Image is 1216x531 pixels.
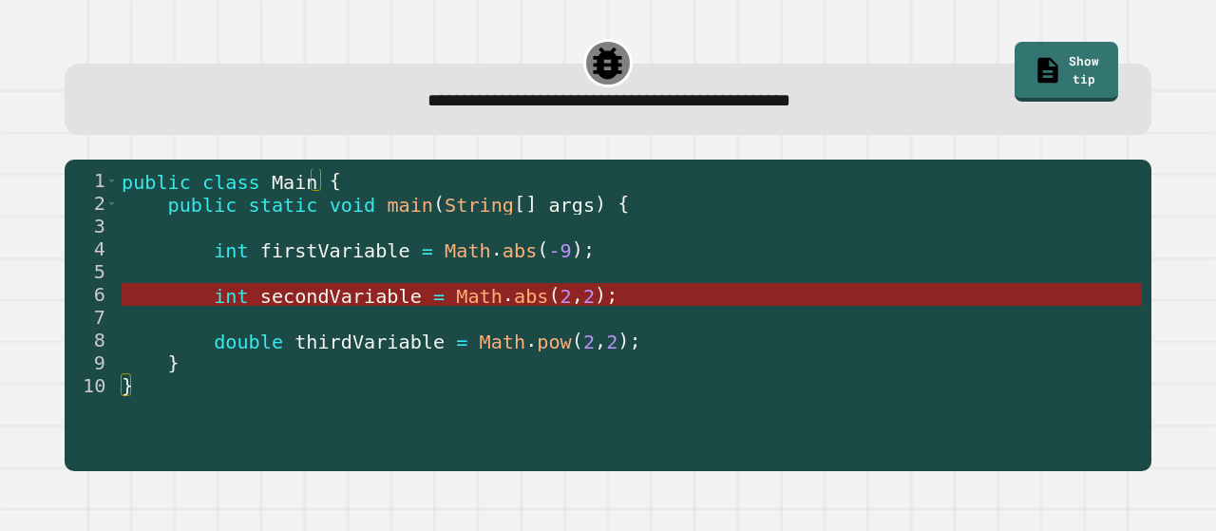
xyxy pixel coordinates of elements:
[65,215,118,237] div: 3
[122,170,191,193] span: public
[65,306,118,329] div: 7
[248,193,317,216] span: static
[1015,42,1118,102] a: Show tip
[65,237,118,260] div: 4
[582,284,594,307] span: 2
[548,238,571,261] span: -9
[329,193,375,216] span: void
[65,329,118,351] div: 8
[560,284,571,307] span: 2
[582,330,594,352] span: 2
[445,238,491,261] span: Math
[445,193,514,216] span: String
[65,374,118,397] div: 10
[456,284,503,307] span: Math
[387,193,433,216] span: main
[479,330,525,352] span: Math
[214,238,248,261] span: int
[167,193,237,216] span: public
[259,238,409,261] span: firstVariable
[456,330,467,352] span: =
[202,170,260,193] span: class
[65,351,118,374] div: 9
[214,330,283,352] span: double
[421,238,432,261] span: =
[514,284,548,307] span: abs
[548,193,595,216] span: args
[65,260,118,283] div: 5
[259,284,421,307] span: secondVariable
[65,169,118,192] div: 1
[214,284,248,307] span: int
[502,238,536,261] span: abs
[606,330,617,352] span: 2
[65,283,118,306] div: 6
[106,192,117,215] span: Toggle code folding, rows 2 through 9
[65,192,118,215] div: 2
[294,330,445,352] span: thirdVariable
[537,330,571,352] span: pow
[272,170,318,193] span: Main
[433,284,445,307] span: =
[106,169,117,192] span: Toggle code folding, rows 1 through 10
